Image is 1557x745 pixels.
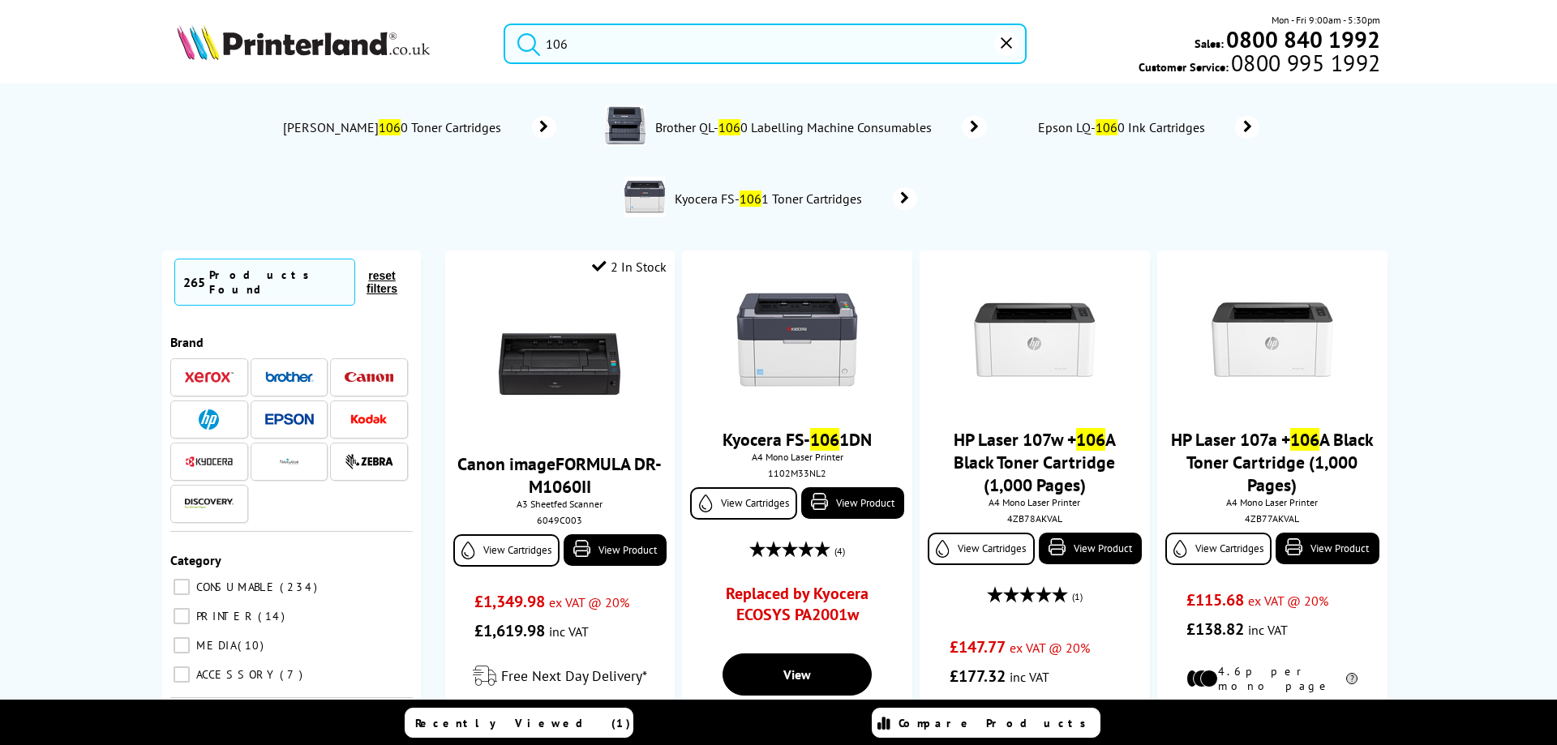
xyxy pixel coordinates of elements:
span: PRINTER [192,609,256,623]
div: modal_delivery [453,653,667,699]
span: £138.82 [1186,619,1244,640]
div: 6049C003 [457,514,663,526]
span: A4 Mono Laser Printer [1165,496,1379,508]
mark: 106 [1096,119,1117,135]
span: [PERSON_NAME] 0 Toner Cartridges [281,119,508,135]
a: View Product [801,487,904,519]
mark: 106 [1290,428,1319,451]
span: Kyocera FS- 1 Toner Cartridges [673,191,869,207]
img: Kodak [345,414,393,424]
img: HP-107w-Front-Small.jpg [974,279,1096,400]
a: [PERSON_NAME]1060 Toner Cartridges [281,116,556,139]
input: CONSUMABLE 234 [174,579,190,595]
input: PRINTER 14 [174,608,190,624]
a: Kyocera FS-1061 Toner Cartridges [673,177,917,221]
a: Canon imageFORMULA DR-M1060II [457,452,662,498]
img: canon-dr-m1060II-front-small.jpg [499,303,620,425]
img: Discovery [185,499,234,508]
img: Printerland Logo [177,24,430,60]
span: Free Next Day Delivery* [501,666,647,685]
div: 2 In Stock [592,259,667,275]
span: Customer Service: [1139,55,1380,75]
input: MEDIA 10 [174,637,190,653]
span: Recently Viewed (1) [415,716,631,730]
mark: 106 [740,191,761,207]
span: £177.32 [950,666,1006,687]
img: HP-107a-Front-Small.jpg [1212,279,1333,400]
mark: 106 [1076,428,1105,451]
span: 10 [238,638,268,653]
mark: 106 [379,119,401,135]
img: Canon [345,372,393,383]
input: ACCESSORY 7 [174,666,190,683]
img: Navigator [279,452,299,472]
div: Products Found [209,268,346,297]
span: inc VAT [549,623,589,640]
span: £1,619.98 [474,620,545,641]
span: 7 [280,667,307,682]
a: Brother QL-1060 Labelling Machine Consumables [654,105,987,149]
div: 4ZB78AKVAL [932,512,1137,524]
span: A4 Mono Laser Printer [928,496,1141,508]
span: ex VAT @ 20% [1010,640,1090,656]
a: Compare Products [872,708,1100,738]
span: View [783,666,811,683]
span: Brother QL- 0 Labelling Machine Consumables [654,119,937,135]
a: View Product [1039,533,1142,564]
span: A3 Sheetfed Scanner [453,498,667,510]
img: Brother [265,371,314,383]
span: ACCESSORY [192,667,278,682]
span: MEDIA [192,638,236,653]
a: Replaced by Kyocera ECOSYS PA2001w [712,583,883,633]
span: £147.77 [950,636,1006,657]
a: View Cartridges [928,533,1034,565]
img: Kyocera-FS-1061DN-Front-Main-Small.jpg [736,279,858,400]
img: 1102M23NL0-conspage.jpg [624,177,665,217]
span: Compare Products [899,716,1095,730]
li: 4.6p per mono page [1186,664,1358,693]
span: (4) [834,536,845,567]
a: Epson LQ-1060 Ink Cartridges [1036,116,1259,139]
img: Epson [265,413,314,426]
button: reset filters [355,268,409,296]
span: CONSUMABLE [192,580,278,594]
a: View Cartridges [690,487,796,520]
a: HP Laser 107w +106A Black Toner Cartridge (1,000 Pages) [954,428,1116,496]
a: View Cartridges [453,534,560,567]
mark: 106 [810,428,839,451]
img: HP [199,409,219,430]
img: Kyocera [185,456,234,468]
a: HP Laser 107a +106A Black Toner Cartridge (1,000 Pages) [1171,428,1374,496]
span: 0800 995 1992 [1229,55,1380,71]
a: 0800 840 1992 [1224,32,1380,47]
span: 234 [280,580,321,594]
a: Recently Viewed (1) [405,708,633,738]
span: A4 Mono Laser Printer [690,451,903,463]
span: inc VAT [1010,669,1049,685]
span: £115.68 [1186,589,1244,610]
div: 1102M33NL2 [694,467,899,479]
span: Mon - Fri 9:00am - 5:30pm [1272,12,1380,28]
mark: 106 [718,119,740,135]
a: View Cartridges [1165,533,1272,565]
a: View [723,653,872,696]
span: ex VAT @ 20% [549,594,629,610]
div: 4ZB77AKVAL [1169,512,1375,524]
span: Brand [170,334,204,350]
a: View Product [564,534,667,566]
span: ex VAT @ 20% [1248,593,1328,609]
span: Category [170,552,221,568]
span: 14 [258,609,289,623]
span: inc VAT [1248,622,1288,638]
b: 0800 840 1992 [1226,24,1380,54]
input: Search [504,24,1027,64]
a: Kyocera FS-1061DN [723,428,872,451]
img: QL-1060-conspage.jpg [605,105,646,146]
span: Epson LQ- 0 Ink Cartridges [1036,119,1211,135]
img: Xerox [185,371,234,383]
img: Zebra [345,453,393,469]
span: 265 [183,274,205,290]
span: £1,349.98 [474,591,545,612]
span: Sales: [1195,36,1224,51]
a: Printerland Logo [177,24,483,63]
